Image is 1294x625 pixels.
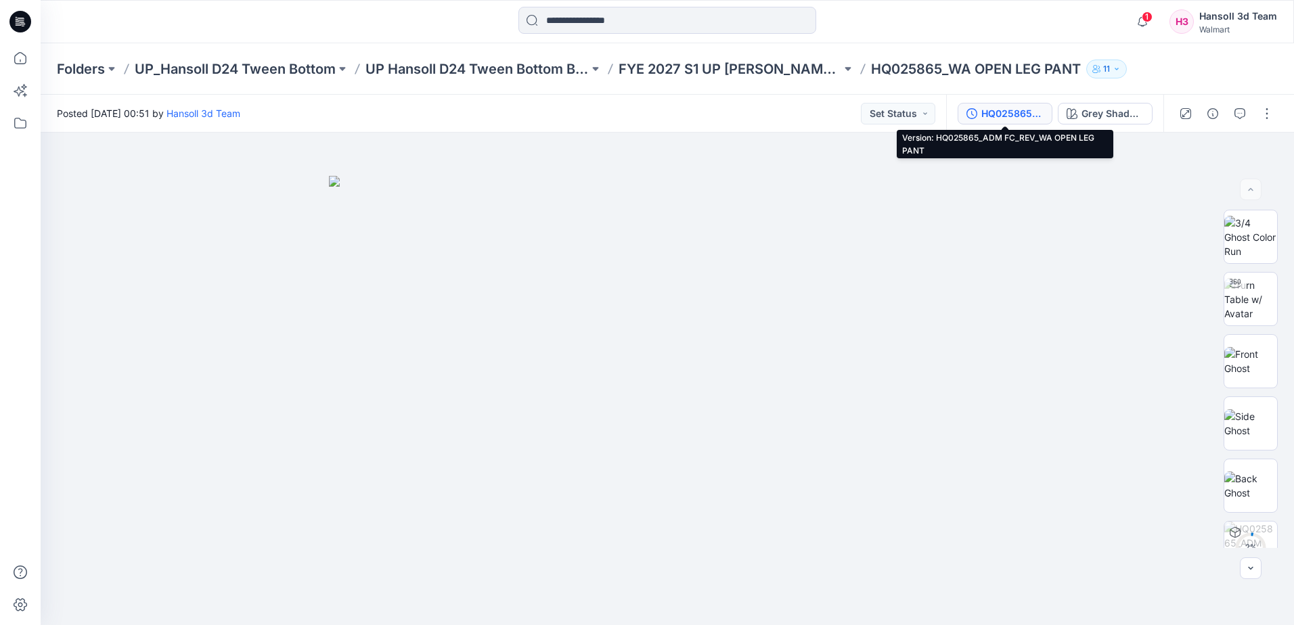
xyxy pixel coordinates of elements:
img: Front Ghost [1224,347,1277,375]
a: Hansoll 3d Team [166,108,240,119]
button: HQ025865_ADM FC_REV_WA OPEN LEG PANT [958,103,1052,124]
p: HQ025865_WA OPEN LEG PANT [871,60,1081,78]
img: Turn Table w/ Avatar [1224,278,1277,321]
span: Posted [DATE] 00:51 by [57,106,240,120]
img: Back Ghost [1224,471,1277,500]
img: eyJhbGciOiJIUzI1NiIsImtpZCI6IjAiLCJzbHQiOiJzZXMiLCJ0eXAiOiJKV1QifQ.eyJkYXRhIjp7InR5cGUiOiJzdG9yYW... [329,176,1006,625]
span: 1 [1142,11,1153,22]
a: FYE 2027 S1 UP [PERSON_NAME] BOTTOM [619,60,842,78]
div: 2 % [1234,542,1267,553]
img: HQ025865_ADM FC_REV_WA OPEN LEG PANT Grey Shadow (Pigment Dyeing) [1224,522,1277,574]
div: H3 [1169,9,1194,34]
a: UP_Hansoll D24 Tween Bottom [135,60,336,78]
a: Folders [57,60,105,78]
img: Side Ghost [1224,409,1277,438]
div: Hansoll 3d Team [1199,8,1277,24]
div: Walmart [1199,24,1277,34]
a: UP Hansoll D24 Tween Bottom Board [365,60,589,78]
p: 11 [1103,62,1110,76]
div: HQ025865_ADM FC_REV_WA OPEN LEG PANT [981,106,1044,121]
button: Details [1202,103,1224,124]
button: Grey Shadow (Pigment Dyeing) [1058,103,1153,124]
img: 3/4 Ghost Color Run [1224,216,1277,258]
div: Grey Shadow (Pigment Dyeing) [1081,106,1144,121]
button: 11 [1086,60,1127,78]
